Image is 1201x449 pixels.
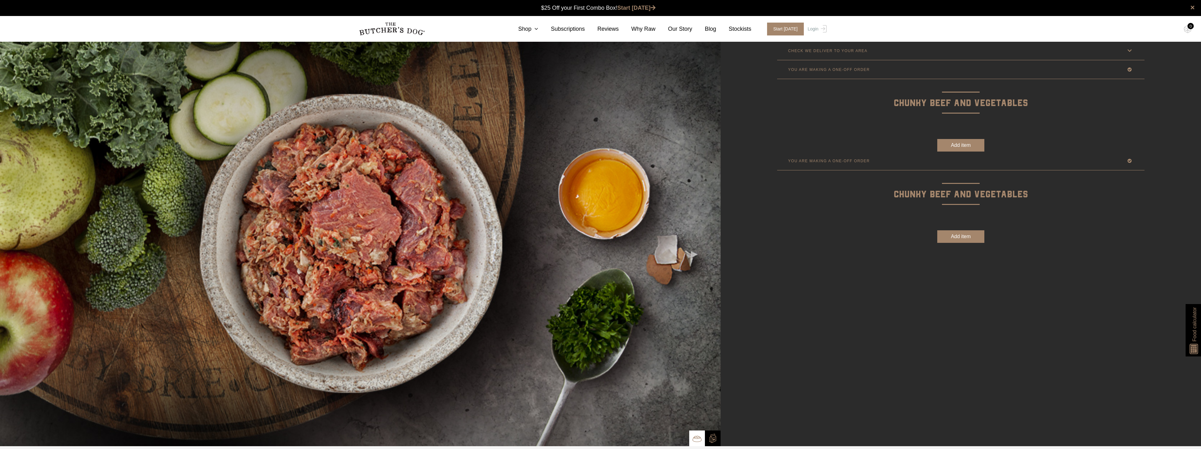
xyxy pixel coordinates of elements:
[777,79,1144,111] p: Chunky Beef and Vegetables
[506,25,538,33] a: Shop
[937,139,984,152] button: Add item
[937,230,984,243] button: Add item
[777,170,1144,202] p: Chunky Beef and Vegetables
[716,25,751,33] a: Stockists
[767,23,804,35] span: Start [DATE]
[692,434,702,443] img: TBD_Bowl.png
[1191,307,1198,341] span: Food calculator
[777,41,1144,60] a: CHECK WE DELIVER TO YOUR AREA
[806,23,826,35] a: Login
[777,152,1144,170] a: YOU ARE MAKING A ONE-OFF ORDER
[656,25,692,33] a: Our Story
[617,5,656,11] a: Start [DATE]
[1187,23,1194,29] div: 0
[788,67,870,72] p: YOU ARE MAKING A ONE-OFF ORDER
[708,434,717,443] img: TBD_Build-A-Box-2.png
[777,60,1144,79] a: YOU ARE MAKING A ONE-OFF ORDER
[761,23,806,35] a: Start [DATE]
[1190,4,1195,11] a: close
[692,25,716,33] a: Blog
[619,25,656,33] a: Why Raw
[788,159,870,163] p: YOU ARE MAKING A ONE-OFF ORDER
[1184,25,1192,33] img: TBD_Cart-Empty.png
[585,25,619,33] a: Reviews
[788,49,868,53] p: CHECK WE DELIVER TO YOUR AREA
[538,25,585,33] a: Subscriptions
